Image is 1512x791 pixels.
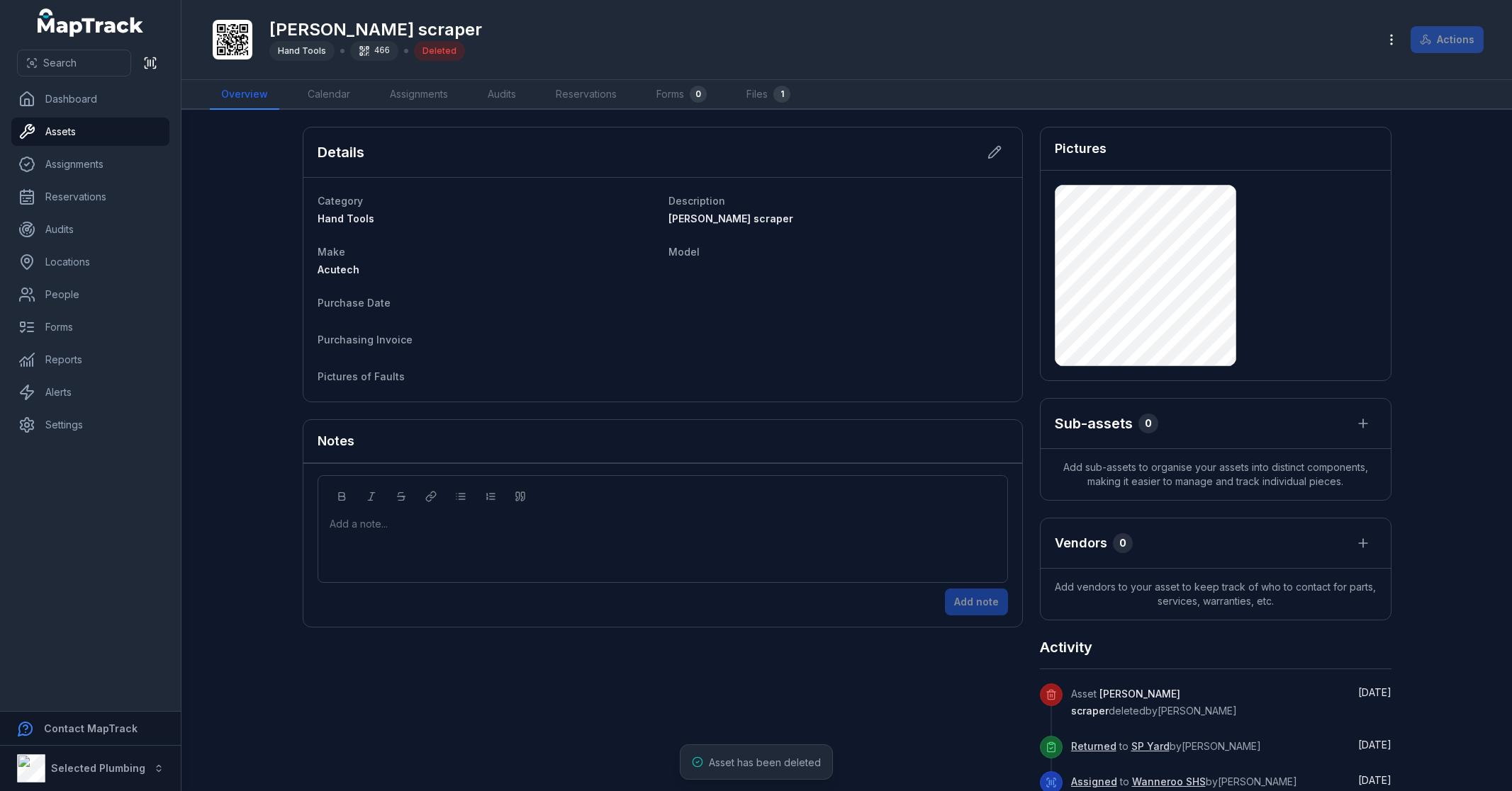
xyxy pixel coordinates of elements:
[318,212,374,224] span: Hand Tools
[296,80,362,110] a: Calendar
[43,56,77,70] span: Search
[668,195,725,207] span: Description
[11,150,169,178] a: Assignments
[1131,739,1170,753] a: SP Yard
[11,183,169,211] a: Reservations
[1040,637,1092,657] h2: Activity
[645,80,718,110] a: Forms0
[11,378,169,406] a: Alerts
[269,18,482,41] h1: [PERSON_NAME] scraper
[414,41,465,61] div: Deleted
[11,215,169,244] a: Audits
[1071,688,1237,717] span: Asset deleted by [PERSON_NAME]
[318,142,364,162] h2: Details
[544,80,628,110] a: Reservations
[773,86,790,103] div: 1
[11,248,169,276] a: Locations
[278,45,326,56] span: Hand Tools
[350,41,398,61] div: 466
[1358,739,1391,751] time: 8/12/2025, 8:36:21 AM
[11,85,169,113] a: Dashboard
[11,118,169,146] a: Assets
[735,80,802,110] a: Files1
[318,334,413,346] span: Purchasing Invoice
[668,246,700,258] span: Model
[11,411,169,439] a: Settings
[11,280,169,309] a: People
[1071,740,1261,752] span: to by [PERSON_NAME]
[1113,533,1133,553] div: 0
[1055,414,1133,433] h2: Sub-assets
[1055,533,1107,553] h3: Vendors
[318,431,354,451] h3: Notes
[1358,686,1391,698] time: 8/12/2025, 8:36:25 AM
[38,8,144,37] a: MapTrack
[668,212,793,224] span: [PERSON_NAME] scraper
[318,263,359,275] span: Acutech
[379,80,459,110] a: Assignments
[1071,775,1297,787] span: to by [PERSON_NAME]
[11,346,169,374] a: Reports
[1132,775,1206,789] a: Wanneroo SHS
[44,722,138,734] strong: Contact MapTrack
[51,762,145,774] strong: Selected Plumbing
[1358,774,1391,786] span: [DATE]
[318,195,363,207] span: Category
[476,80,527,110] a: Audits
[1358,739,1391,751] span: [DATE]
[318,370,405,382] span: Pictures of Faults
[17,50,131,76] button: Search
[318,246,345,258] span: Make
[1041,569,1391,620] span: Add vendors to your asset to keep track of who to contact for parts, services, warranties, etc.
[1358,686,1391,698] span: [DATE]
[1055,139,1107,159] h3: Pictures
[1071,739,1116,753] a: Returned
[709,756,821,768] span: Asset has been deleted
[1358,774,1391,786] time: 5/8/2025, 9:31:24 AM
[1138,414,1158,433] div: 0
[1071,688,1180,717] span: [PERSON_NAME] scraper
[318,297,391,309] span: Purchase Date
[1041,449,1391,500] span: Add sub-assets to organise your assets into distinct components, making it easier to manage and t...
[210,80,279,110] a: Overview
[11,313,169,341] a: Forms
[1071,775,1117,789] a: Assigned
[690,86,707,103] div: 0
